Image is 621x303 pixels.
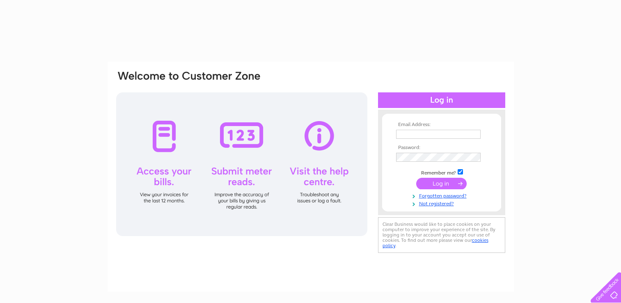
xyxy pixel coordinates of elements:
th: Email Address: [394,122,489,128]
div: Clear Business would like to place cookies on your computer to improve your experience of the sit... [378,217,505,253]
a: cookies policy [383,237,488,248]
th: Password: [394,145,489,151]
a: Forgotten password? [396,191,489,199]
a: Not registered? [396,199,489,207]
input: Submit [416,178,467,189]
td: Remember me? [394,168,489,176]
